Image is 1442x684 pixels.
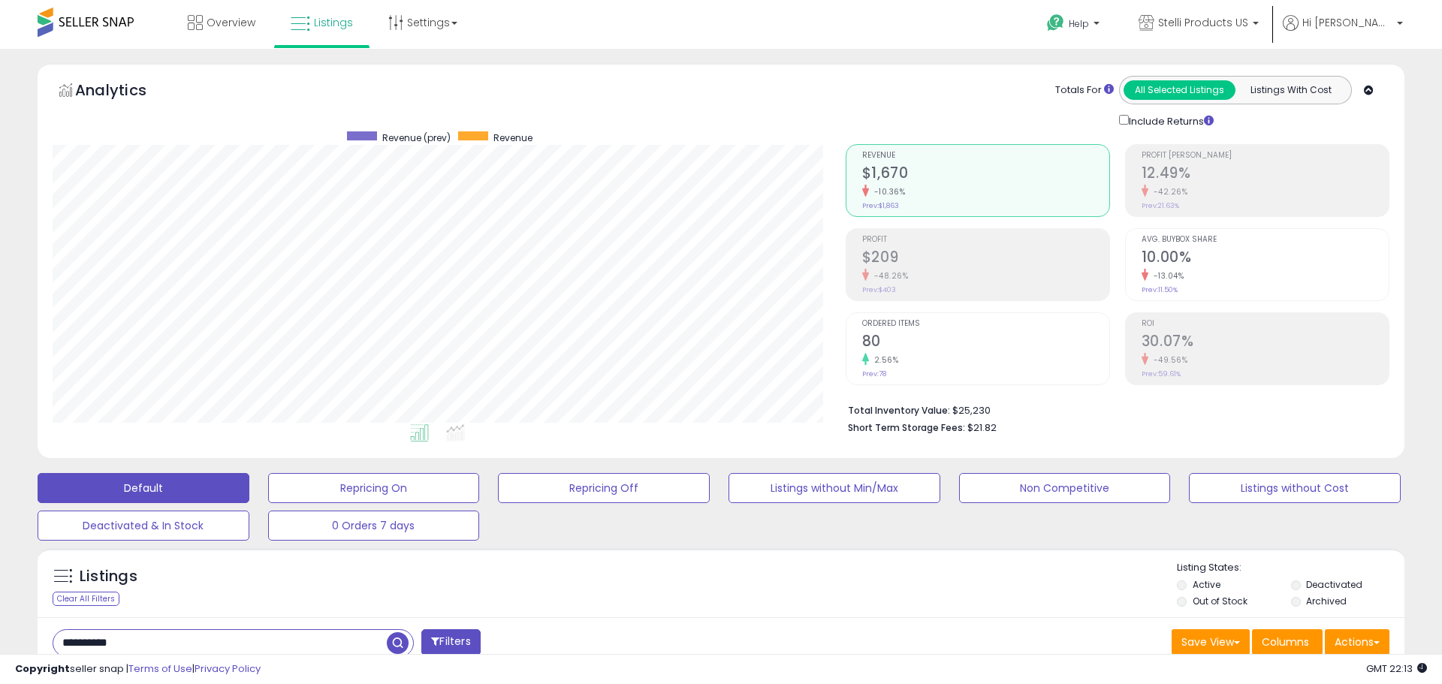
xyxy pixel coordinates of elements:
[1366,661,1427,676] span: 2025-08-12 22:13 GMT
[1306,595,1347,607] label: Archived
[38,511,249,541] button: Deactivated & In Stock
[1142,236,1389,244] span: Avg. Buybox Share
[195,661,261,676] a: Privacy Policy
[869,354,899,366] small: 2.56%
[1189,473,1401,503] button: Listings without Cost
[869,270,909,282] small: -48.26%
[1325,629,1389,655] button: Actions
[862,369,886,378] small: Prev: 78
[1148,186,1188,197] small: -42.26%
[1158,15,1248,30] span: Stelli Products US
[1235,80,1347,100] button: Listings With Cost
[1142,152,1389,160] span: Profit [PERSON_NAME]
[314,15,353,30] span: Listings
[382,131,451,144] span: Revenue (prev)
[862,285,896,294] small: Prev: $403
[862,249,1109,269] h2: $209
[1142,201,1179,210] small: Prev: 21.63%
[1142,320,1389,328] span: ROI
[268,473,480,503] button: Repricing On
[1193,595,1247,607] label: Out of Stock
[1142,249,1389,269] h2: 10.00%
[1283,15,1403,49] a: Hi [PERSON_NAME]
[15,662,261,676] div: seller snap | |
[848,400,1378,418] li: $25,230
[1262,634,1309,649] span: Columns
[268,511,480,541] button: 0 Orders 7 days
[1142,285,1178,294] small: Prev: 11.50%
[848,404,950,417] b: Total Inventory Value:
[862,236,1109,244] span: Profit
[959,473,1171,503] button: Non Competitive
[53,592,119,606] div: Clear All Filters
[1142,333,1389,353] h2: 30.07%
[869,186,906,197] small: -10.36%
[1148,270,1184,282] small: -13.04%
[15,661,70,676] strong: Copyright
[128,661,192,676] a: Terms of Use
[1172,629,1250,655] button: Save View
[1177,561,1404,575] p: Listing States:
[862,320,1109,328] span: Ordered Items
[1302,15,1392,30] span: Hi [PERSON_NAME]
[1142,164,1389,185] h2: 12.49%
[207,15,255,30] span: Overview
[80,566,137,587] h5: Listings
[848,421,965,434] b: Short Term Storage Fees:
[862,333,1109,353] h2: 80
[862,201,899,210] small: Prev: $1,863
[75,80,176,104] h5: Analytics
[1046,14,1065,32] i: Get Help
[1306,578,1362,591] label: Deactivated
[1252,629,1323,655] button: Columns
[1193,578,1220,591] label: Active
[967,420,997,435] span: $21.82
[1108,112,1232,129] div: Include Returns
[498,473,710,503] button: Repricing Off
[1142,369,1181,378] small: Prev: 59.61%
[421,629,480,655] button: Filters
[38,473,249,503] button: Default
[729,473,940,503] button: Listings without Min/Max
[862,164,1109,185] h2: $1,670
[493,131,532,144] span: Revenue
[1148,354,1188,366] small: -49.56%
[1035,2,1115,49] a: Help
[1124,80,1235,100] button: All Selected Listings
[1055,83,1114,98] div: Totals For
[862,152,1109,160] span: Revenue
[1069,17,1089,30] span: Help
